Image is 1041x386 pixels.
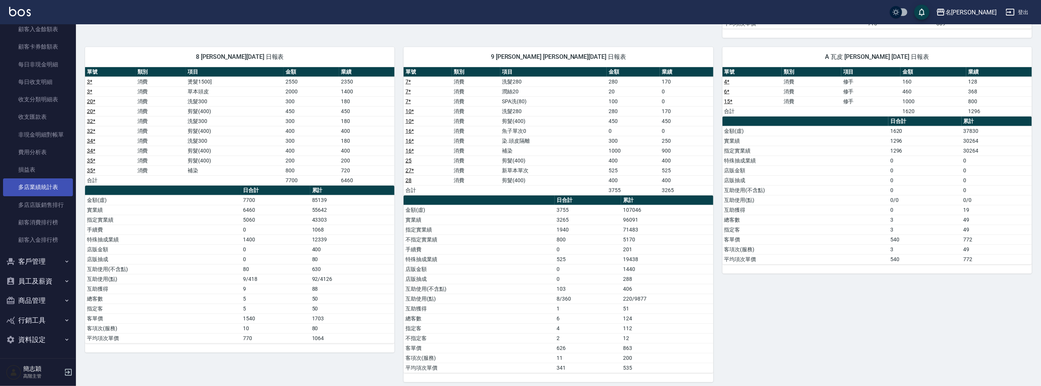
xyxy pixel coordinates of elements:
[85,186,394,343] table: a dense table
[339,87,394,96] td: 1400
[284,116,339,126] td: 300
[500,175,607,185] td: 剪髮(400)
[3,108,73,126] a: 收支匯款表
[841,96,901,106] td: 修手
[404,314,555,323] td: 總客數
[186,96,284,106] td: 洗髮300
[621,274,713,284] td: 288
[310,235,395,244] td: 12339
[722,126,888,136] td: 金額(虛)
[888,244,962,254] td: 3
[85,333,241,343] td: 平均項次單價
[3,143,73,161] a: 費用分析表
[660,156,713,165] td: 400
[722,185,888,195] td: 互助使用(不含點)
[85,235,241,244] td: 特殊抽成業績
[404,225,555,235] td: 指定實業績
[500,106,607,116] td: 洗髮280
[85,225,241,235] td: 手續費
[607,165,660,175] td: 525
[782,77,841,87] td: 消費
[310,294,395,304] td: 50
[3,214,73,231] a: 顧客消費排行榜
[310,314,395,323] td: 1703
[3,271,73,291] button: 員工及薪資
[404,274,555,284] td: 店販抽成
[136,146,186,156] td: 消費
[85,274,241,284] td: 互助使用(點)
[722,235,888,244] td: 客單價
[452,116,500,126] td: 消費
[404,343,555,353] td: 客單價
[85,284,241,294] td: 互助獲得
[555,294,621,304] td: 8/360
[621,205,713,215] td: 107046
[962,235,1032,244] td: 772
[3,178,73,196] a: 多店業績統計表
[3,161,73,178] a: 損益表
[136,67,186,77] th: 類別
[3,330,73,350] button: 資料設定
[136,156,186,165] td: 消費
[901,67,966,77] th: 金額
[3,291,73,310] button: 商品管理
[23,373,62,380] p: 高階主管
[607,67,660,77] th: 金額
[404,264,555,274] td: 店販金額
[722,244,888,254] td: 客項次(服務)
[962,117,1032,126] th: 累計
[284,136,339,146] td: 300
[85,67,394,186] table: a dense table
[500,67,607,77] th: 項目
[607,116,660,126] td: 450
[555,215,621,225] td: 3265
[404,284,555,294] td: 互助使用(不含點)
[136,126,186,136] td: 消費
[241,304,310,314] td: 5
[966,67,1032,77] th: 業績
[660,136,713,146] td: 250
[241,244,310,254] td: 0
[962,244,1032,254] td: 49
[500,77,607,87] td: 洗髮280
[500,96,607,106] td: SPA洗(80)
[962,254,1032,264] td: 772
[241,264,310,274] td: 80
[888,205,962,215] td: 0
[722,117,1032,265] table: a dense table
[452,87,500,96] td: 消費
[888,136,962,146] td: 1296
[404,235,555,244] td: 不指定實業績
[284,126,339,136] td: 400
[722,106,782,116] td: 合計
[962,136,1032,146] td: 30264
[607,106,660,116] td: 280
[621,323,713,333] td: 112
[136,116,186,126] td: 消費
[722,156,888,165] td: 特殊抽成業績
[962,165,1032,175] td: 0
[500,116,607,126] td: 剪髮(400)
[85,294,241,304] td: 總客數
[404,323,555,333] td: 指定客
[555,195,621,205] th: 日合計
[621,195,713,205] th: 累計
[241,323,310,333] td: 10
[452,126,500,136] td: 消費
[310,205,395,215] td: 55642
[85,323,241,333] td: 客項次(服務)
[339,136,394,146] td: 180
[621,284,713,294] td: 406
[404,333,555,343] td: 不指定客
[841,77,901,87] td: 修手
[186,165,284,175] td: 補染
[85,175,136,185] td: 合計
[888,225,962,235] td: 3
[186,67,284,77] th: 項目
[3,126,73,143] a: 非現金明細對帳單
[621,235,713,244] td: 5170
[404,215,555,225] td: 實業績
[452,136,500,146] td: 消費
[186,87,284,96] td: 草本頭皮
[962,156,1032,165] td: 0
